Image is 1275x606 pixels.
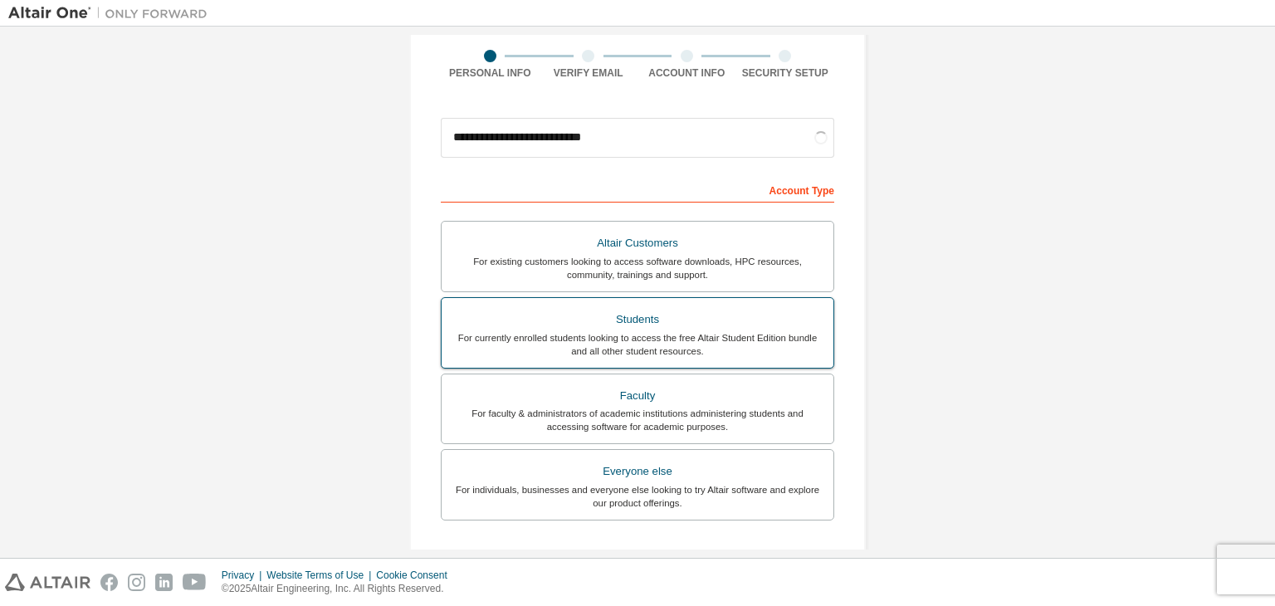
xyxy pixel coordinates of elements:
div: Students [452,308,823,331]
div: For existing customers looking to access software downloads, HPC resources, community, trainings ... [452,255,823,281]
div: For faculty & administrators of academic institutions administering students and accessing softwa... [452,407,823,433]
div: Privacy [222,569,266,582]
p: © 2025 Altair Engineering, Inc. All Rights Reserved. [222,582,457,596]
div: Personal Info [441,66,540,80]
div: Verify Email [540,66,638,80]
img: youtube.svg [183,574,207,591]
img: Altair One [8,5,216,22]
img: altair_logo.svg [5,574,90,591]
div: Faculty [452,384,823,408]
img: instagram.svg [128,574,145,591]
div: Cookie Consent [376,569,457,582]
img: linkedin.svg [155,574,173,591]
div: Altair Customers [452,232,823,255]
div: Everyone else [452,460,823,483]
div: Website Terms of Use [266,569,376,582]
div: Your Profile [441,545,834,572]
div: Security Setup [736,66,835,80]
div: For individuals, businesses and everyone else looking to try Altair software and explore our prod... [452,483,823,510]
div: Account Info [637,66,736,80]
img: facebook.svg [100,574,118,591]
div: Account Type [441,176,834,203]
div: For currently enrolled students looking to access the free Altair Student Edition bundle and all ... [452,331,823,358]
